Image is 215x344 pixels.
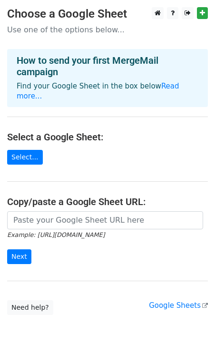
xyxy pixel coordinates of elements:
[7,211,203,229] input: Paste your Google Sheet URL here
[7,131,208,143] h4: Select a Google Sheet:
[17,81,198,101] p: Find your Google Sheet in the box below
[7,150,43,165] a: Select...
[17,55,198,78] h4: How to send your first MergeMail campaign
[7,300,53,315] a: Need help?
[7,7,208,21] h3: Choose a Google Sheet
[7,196,208,207] h4: Copy/paste a Google Sheet URL:
[7,231,105,238] small: Example: [URL][DOMAIN_NAME]
[149,301,208,310] a: Google Sheets
[7,249,31,264] input: Next
[17,82,179,100] a: Read more...
[7,25,208,35] p: Use one of the options below...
